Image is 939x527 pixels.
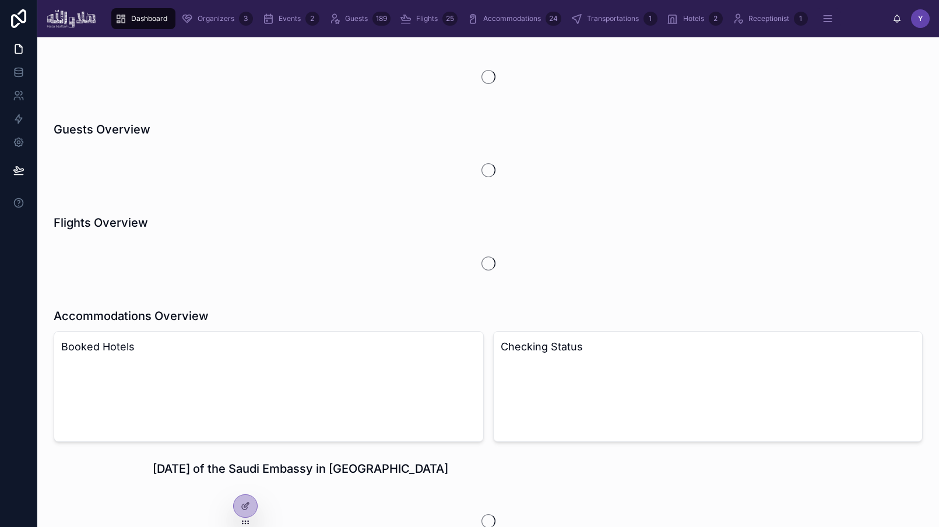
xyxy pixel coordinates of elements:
span: Y [918,14,923,23]
a: Dashboard [111,8,175,29]
div: scrollable content [105,6,892,31]
div: 2 [709,12,723,26]
h1: Accommodations Overview [54,308,209,324]
div: 2 [305,12,319,26]
a: Receptionist1 [729,8,811,29]
div: 25 [442,12,458,26]
div: 1 [794,12,808,26]
span: Hotels [683,14,704,23]
div: 1 [643,12,657,26]
a: Accommodations24 [463,8,565,29]
span: Flights [416,14,438,23]
div: 24 [546,12,561,26]
span: Dashboard [131,14,167,23]
a: Hotels2 [663,8,726,29]
span: Guests [345,14,368,23]
a: Transportations1 [567,8,661,29]
h1: Guests Overview [54,121,150,138]
h1: [DATE] of the Saudi Embassy in [GEOGRAPHIC_DATA] [153,461,448,477]
a: Flights25 [396,8,461,29]
span: Events [279,14,301,23]
h3: Booked Hotels [61,339,476,355]
a: Organizers3 [178,8,256,29]
a: Guests189 [325,8,394,29]
div: 189 [372,12,391,26]
span: Transportations [587,14,639,23]
img: App logo [47,9,96,28]
span: Accommodations [483,14,541,23]
span: Organizers [198,14,234,23]
div: 3 [239,12,253,26]
h3: Checking Status [501,339,916,355]
h1: Flights Overview [54,215,148,231]
a: Events2 [259,8,323,29]
span: Receptionist [748,14,789,23]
